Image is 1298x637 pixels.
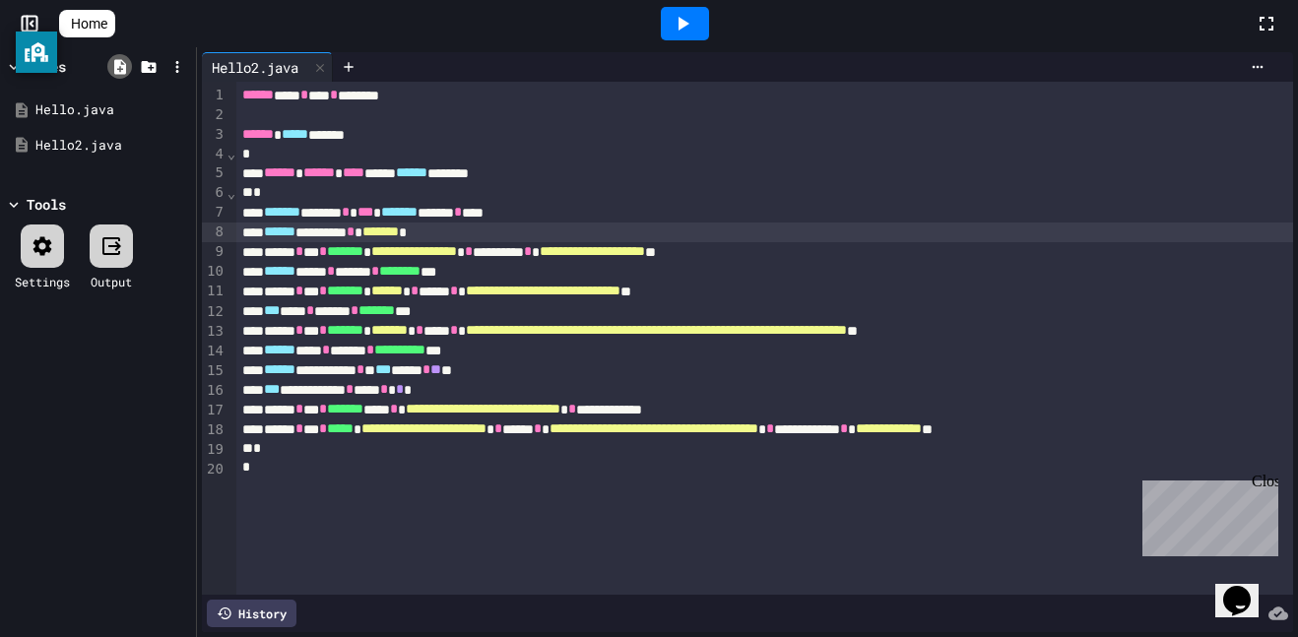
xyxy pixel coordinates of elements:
[202,105,227,125] div: 2
[202,381,227,401] div: 16
[202,145,227,164] div: 4
[15,273,70,290] div: Settings
[202,440,227,460] div: 19
[227,146,236,161] span: Fold line
[227,185,236,201] span: Fold line
[16,32,57,73] button: privacy banner
[35,100,189,120] div: Hello.java
[71,14,107,33] span: Home
[202,163,227,183] div: 5
[202,262,227,282] div: 10
[202,282,227,301] div: 11
[202,342,227,361] div: 14
[202,86,227,105] div: 1
[207,600,296,627] div: History
[1135,473,1278,556] iframe: chat widget
[202,460,227,479] div: 20
[202,302,227,322] div: 12
[202,361,227,381] div: 15
[202,52,333,82] div: Hello2.java
[1215,558,1278,617] iframe: chat widget
[202,183,227,203] div: 6
[59,10,115,37] a: Home
[8,8,136,125] div: Chat with us now!Close
[202,322,227,342] div: 13
[202,242,227,262] div: 9
[202,203,227,223] div: 7
[202,125,227,145] div: 3
[35,136,189,156] div: Hello2.java
[202,57,308,78] div: Hello2.java
[202,223,227,242] div: 8
[202,420,227,440] div: 18
[27,194,66,215] div: Tools
[202,401,227,420] div: 17
[91,273,132,290] div: Output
